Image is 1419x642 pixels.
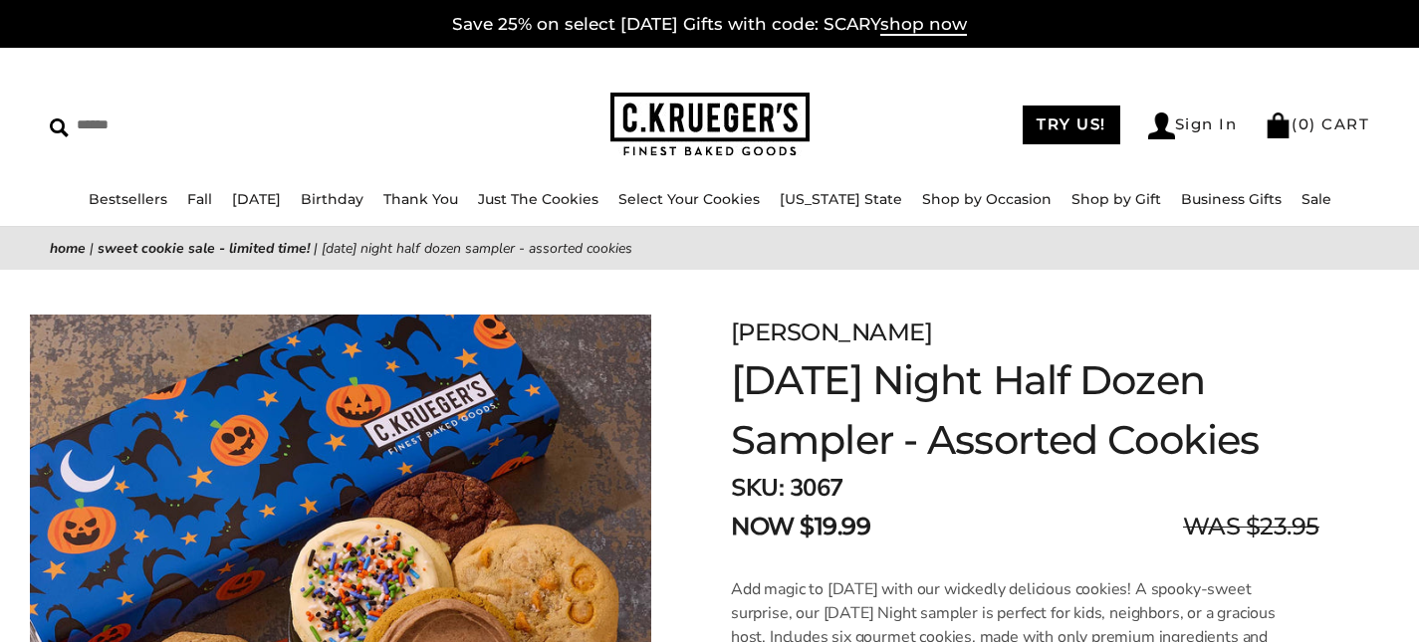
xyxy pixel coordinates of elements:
span: | [314,239,318,258]
span: | [90,239,94,258]
span: WAS $23.95 [1183,509,1319,544]
nav: breadcrumbs [50,237,1369,260]
input: Search [50,109,359,140]
a: Birthday [301,190,363,208]
a: Sign In [1148,112,1238,139]
a: Shop by Occasion [922,190,1052,208]
a: Save 25% on select [DATE] Gifts with code: SCARYshop now [452,14,967,36]
a: Just The Cookies [478,190,598,208]
a: Home [50,239,86,258]
span: shop now [880,14,967,36]
a: Sweet Cookie Sale - Limited Time! [98,239,310,258]
a: [US_STATE] State [780,190,902,208]
a: Thank You [383,190,458,208]
span: NOW $19.99 [731,509,870,544]
strong: SKU: [731,472,784,504]
img: Account [1148,112,1175,139]
span: 0 [1299,114,1310,133]
img: Search [50,118,69,137]
a: [DATE] [232,190,281,208]
a: (0) CART [1265,114,1369,133]
a: TRY US! [1023,106,1120,144]
a: Fall [187,190,212,208]
div: [PERSON_NAME] [731,315,1319,350]
a: Business Gifts [1181,190,1282,208]
a: Bestsellers [89,190,167,208]
img: C.KRUEGER'S [610,93,810,157]
span: 3067 [790,472,843,504]
h1: [DATE] Night Half Dozen Sampler - Assorted Cookies [731,350,1319,470]
a: Sale [1301,190,1331,208]
img: Bag [1265,112,1292,138]
a: Select Your Cookies [618,190,760,208]
span: [DATE] Night Half Dozen Sampler - Assorted Cookies [322,239,632,258]
a: Shop by Gift [1071,190,1161,208]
